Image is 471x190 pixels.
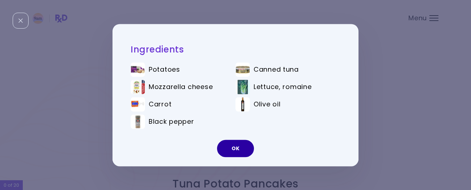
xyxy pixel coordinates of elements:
[149,66,180,73] span: Potatoes
[149,83,213,91] span: Mozzarella cheese
[131,44,340,55] h2: Ingredients
[149,100,171,108] span: Carrot
[149,118,194,126] span: Black pepper
[254,100,280,108] span: Olive oil
[254,83,312,91] span: Lettuce, romaine
[254,66,299,73] span: Canned tuna
[217,140,254,157] button: OK
[13,13,29,29] div: Close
